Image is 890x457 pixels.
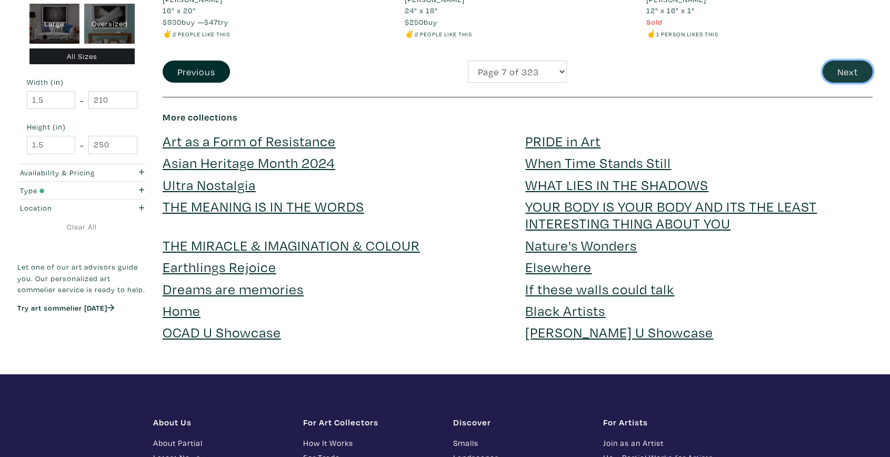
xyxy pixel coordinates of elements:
[646,28,873,39] li: ☝️
[656,30,718,38] small: 1 person likes this
[163,61,230,83] button: Previous
[415,30,472,38] small: 2 people like this
[29,48,135,65] div: All Sizes
[163,28,389,39] li: ✌️
[525,280,674,298] a: If these walls could talk
[525,197,817,232] a: YOUR BODY IS YOUR BODY AND ITS THE LEAST INTERESTING THING ABOUT YOU
[17,182,147,199] button: Type
[153,417,287,428] h1: About Us
[405,17,424,27] span: $250
[163,17,182,27] span: $930
[163,175,256,194] a: Ultra Nostalgia
[173,30,230,38] small: 2 people like this
[525,257,592,276] a: Elsewhere
[17,303,114,313] a: Try art sommelier [DATE]
[20,185,109,196] div: Type
[153,437,287,449] a: About Partial
[823,61,873,83] button: Next
[163,153,335,172] a: Asian Heritage Month 2024
[80,138,84,152] span: -
[80,93,84,107] span: -
[84,4,135,44] div: Oversized
[163,132,336,150] a: Art as a Form of Resistance
[17,164,147,182] button: Availability & Pricing
[405,17,437,27] span: buy
[525,236,637,254] a: Nature's Wonders
[163,5,196,15] span: 16" x 20"
[453,437,587,449] a: Smalls
[525,175,708,194] a: WHAT LIES IN THE SHADOWS
[525,301,605,320] a: Black Artists
[27,124,137,131] small: Height (in)
[303,437,437,449] a: How It Works
[20,167,109,178] div: Availability & Pricing
[163,197,364,215] a: THE MEANING IS IN THE WORDS
[204,17,218,27] span: $47
[453,417,587,428] h1: Discover
[646,17,663,27] span: Sold
[163,236,420,254] a: THE MIRACLE & IMAGINATION & COLOUR
[17,221,147,233] a: Clear All
[163,301,201,320] a: Home
[163,17,228,27] span: buy — try
[163,280,304,298] a: Dreams are memories
[405,28,631,39] li: ✌️
[17,261,147,295] p: Let one of our art advisors guide you. Our personalized art sommelier service is ready to help.
[17,324,147,346] iframe: Customer reviews powered by Trustpilot
[303,417,437,428] h1: For Art Collectors
[20,202,109,214] div: Location
[525,132,601,150] a: PRIDE in Art
[603,437,737,449] a: Join as an Artist
[603,417,737,428] h1: For Artists
[405,5,438,15] span: 24" x 18"
[163,112,873,123] h6: More collections
[17,200,147,217] button: Location
[646,5,695,15] span: 12" x 16" x 1"
[29,4,80,44] div: Large
[27,78,137,86] small: Width (in)
[163,323,281,341] a: OCAD U Showcase
[525,323,713,341] a: [PERSON_NAME] U Showcase
[525,153,671,172] a: When Time Stands Still
[163,257,276,276] a: Earthlings Rejoice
